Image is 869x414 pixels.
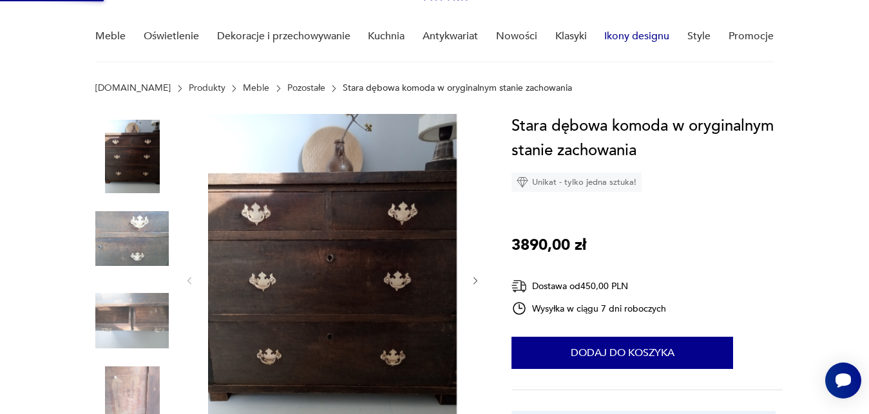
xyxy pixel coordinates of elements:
[511,301,666,316] div: Wysyłka w ciągu 7 dni roboczych
[687,12,711,61] a: Style
[511,114,783,163] h1: Stara dębowa komoda w oryginalnym stanie zachowania
[604,12,669,61] a: Ikony designu
[243,83,269,93] a: Meble
[287,83,325,93] a: Pozostałe
[95,284,169,357] img: Zdjęcie produktu Stara dębowa komoda w oryginalnym stanie zachowania
[189,83,225,93] a: Produkty
[729,12,774,61] a: Promocje
[217,12,350,61] a: Dekoracje i przechowywanie
[144,12,199,61] a: Oświetlenie
[511,233,586,258] p: 3890,00 zł
[95,202,169,276] img: Zdjęcie produktu Stara dębowa komoda w oryginalnym stanie zachowania
[368,12,405,61] a: Kuchnia
[517,176,528,188] img: Ikona diamentu
[511,337,733,369] button: Dodaj do koszyka
[423,12,478,61] a: Antykwariat
[511,278,527,294] img: Ikona dostawy
[95,83,171,93] a: [DOMAIN_NAME]
[343,83,572,93] p: Stara dębowa komoda w oryginalnym stanie zachowania
[95,120,169,193] img: Zdjęcie produktu Stara dębowa komoda w oryginalnym stanie zachowania
[496,12,537,61] a: Nowości
[511,173,642,192] div: Unikat - tylko jedna sztuka!
[95,12,126,61] a: Meble
[555,12,587,61] a: Klasyki
[825,362,861,399] iframe: Smartsupp widget button
[511,278,666,294] div: Dostawa od 450,00 PLN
